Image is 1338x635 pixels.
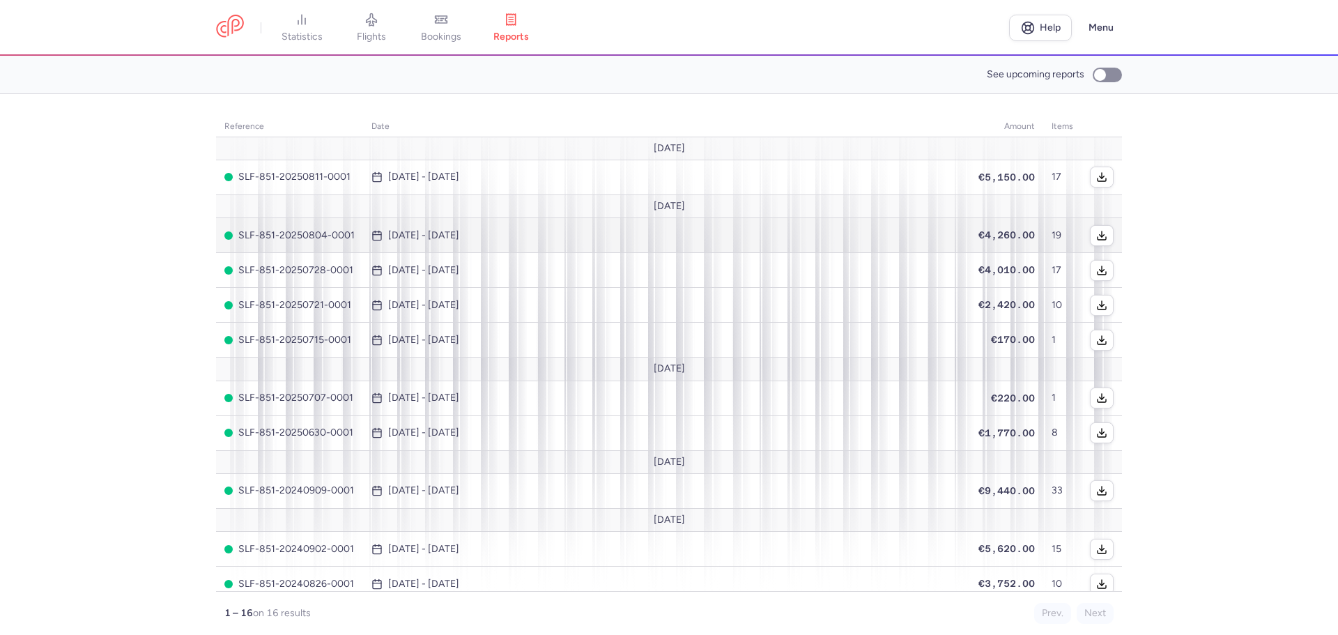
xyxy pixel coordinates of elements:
[388,392,459,404] time: [DATE] - [DATE]
[978,299,1035,310] span: €2,420.00
[357,31,386,43] span: flights
[991,392,1035,404] span: €220.00
[1043,116,1082,137] th: items
[282,31,323,43] span: statistics
[1043,218,1082,253] td: 19
[224,171,355,183] span: SLF-851-20250811-0001
[253,607,311,619] span: on 16 results
[987,69,1084,80] span: See upcoming reports
[224,265,355,276] span: SLF-851-20250728-0001
[224,579,355,590] span: SLF-851-20240826-0001
[654,514,685,526] span: [DATE]
[1080,15,1122,41] button: Menu
[267,13,337,43] a: statistics
[978,264,1035,275] span: €4,010.00
[978,543,1035,554] span: €5,620.00
[388,230,459,241] time: [DATE] - [DATE]
[337,13,406,43] a: flights
[224,230,355,241] span: SLF-851-20250804-0001
[1043,253,1082,288] td: 17
[978,229,1035,240] span: €4,260.00
[654,143,685,154] span: [DATE]
[1034,603,1071,624] button: Prev.
[224,335,355,346] span: SLF-851-20250715-0001
[1040,22,1061,33] span: Help
[224,544,355,555] span: SLF-851-20240902-0001
[388,544,459,555] time: [DATE] - [DATE]
[978,485,1035,496] span: €9,440.00
[388,427,459,438] time: [DATE] - [DATE]
[476,13,546,43] a: reports
[1043,288,1082,323] td: 10
[421,31,461,43] span: bookings
[654,363,685,374] span: [DATE]
[1043,532,1082,567] td: 15
[224,392,355,404] span: SLF-851-20250707-0001
[1043,415,1082,450] td: 8
[363,116,970,137] th: date
[1043,323,1082,358] td: 1
[224,607,253,619] strong: 1 – 16
[224,300,355,311] span: SLF-851-20250721-0001
[493,31,529,43] span: reports
[224,485,355,496] span: SLF-851-20240909-0001
[1043,567,1082,602] td: 10
[1043,381,1082,415] td: 1
[1043,160,1082,194] td: 17
[970,116,1043,137] th: amount
[216,15,244,40] a: CitizenPlane red outlined logo
[388,265,459,276] time: [DATE] - [DATE]
[388,335,459,346] time: [DATE] - [DATE]
[978,171,1035,183] span: €5,150.00
[388,579,459,590] time: [DATE] - [DATE]
[406,13,476,43] a: bookings
[388,171,459,183] time: [DATE] - [DATE]
[654,201,685,212] span: [DATE]
[991,334,1035,345] span: €170.00
[1043,473,1082,508] td: 33
[388,485,459,496] time: [DATE] - [DATE]
[978,578,1035,589] span: €3,752.00
[1077,603,1114,624] button: Next
[388,300,459,311] time: [DATE] - [DATE]
[216,116,363,137] th: reference
[654,457,685,468] span: [DATE]
[978,427,1035,438] span: €1,770.00
[224,427,355,438] span: SLF-851-20250630-0001
[1009,15,1072,41] a: Help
